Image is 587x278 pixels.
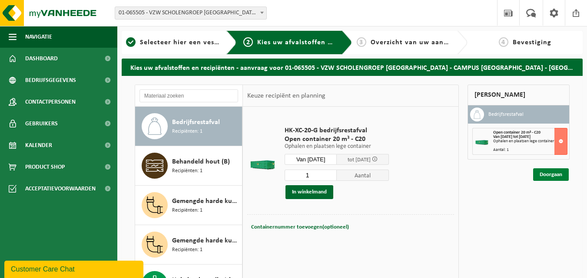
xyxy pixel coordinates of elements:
span: Behandeld hout (B) [172,157,230,167]
span: Open container 20 m³ - C20 [493,130,541,135]
span: 1 [126,37,136,47]
span: Recipiënten: 1 [172,167,202,175]
span: Dashboard [25,48,58,69]
h2: Kies uw afvalstoffen en recipiënten - aanvraag voor 01-065505 - VZW SCHOLENGROEP [GEOGRAPHIC_DATA... [122,59,583,75]
span: Gemengde harde kunststoffen (PE, PP, PVC, ABS, PC, PA, ...), recycleerbaar (industriel) [172,235,240,246]
p: Ophalen en plaatsen lege container [285,144,389,150]
div: Keuze recipiënt en planning [243,85,330,107]
span: Bevestiging [513,39,551,46]
span: Recipiënten: 1 [172,246,202,254]
span: Acceptatievoorwaarden [25,178,96,200]
span: tot [DATE] [348,157,371,163]
span: Selecteer hier een vestiging [140,39,234,46]
span: Gebruikers [25,113,58,134]
span: Navigatie [25,26,52,48]
button: Containernummer toevoegen(optioneel) [250,221,350,233]
div: Ophalen en plaatsen lege container [493,139,567,144]
span: Kies uw afvalstoffen en recipiënten [257,39,377,46]
span: Containernummer toevoegen(optioneel) [251,224,349,230]
span: Open container 20 m³ - C20 [285,135,389,144]
span: 3 [357,37,366,47]
div: Aantal: 1 [493,148,567,152]
button: Gemengde harde kunststoffen (PE, PP en PVC), recycleerbaar (industrieel) Recipiënten: 1 [135,186,242,225]
button: Behandeld hout (B) Recipiënten: 1 [135,146,242,186]
span: 01-065505 - VZW SCHOLENGROEP SINT-MICHIEL - CAMPUS KLEIN SEMINARIE - VABI - ROESELARE [115,7,267,20]
button: In winkelmand [285,185,333,199]
span: Aantal [337,170,389,181]
span: Contactpersonen [25,91,76,113]
span: 4 [499,37,508,47]
span: Gemengde harde kunststoffen (PE, PP en PVC), recycleerbaar (industrieel) [172,196,240,206]
span: HK-XC-20-G bedrijfsrestafval [285,126,389,135]
span: Bedrijfsrestafval [172,117,220,128]
h3: Bedrijfsrestafval [488,108,524,121]
input: Materiaal zoeken [139,89,238,102]
button: Bedrijfsrestafval Recipiënten: 1 [135,107,242,146]
span: Overzicht van uw aanvraag [371,39,462,46]
div: [PERSON_NAME] [468,85,570,105]
span: 01-065505 - VZW SCHOLENGROEP SINT-MICHIEL - CAMPUS KLEIN SEMINARIE - VABI - ROESELARE [115,7,266,19]
span: Recipiënten: 1 [172,128,202,136]
button: Gemengde harde kunststoffen (PE, PP, PVC, ABS, PC, PA, ...), recycleerbaar (industriel) Recipiënt... [135,225,242,265]
span: Bedrijfsgegevens [25,69,76,91]
span: Recipiënten: 1 [172,206,202,215]
a: Doorgaan [533,168,569,181]
a: 1Selecteer hier een vestiging [126,37,219,48]
span: Kalender [25,134,52,156]
input: Selecteer datum [285,154,337,165]
strong: Van [DATE] tot [DATE] [493,134,531,139]
iframe: chat widget [4,259,145,278]
span: 2 [243,37,253,47]
span: Product Shop [25,156,65,178]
